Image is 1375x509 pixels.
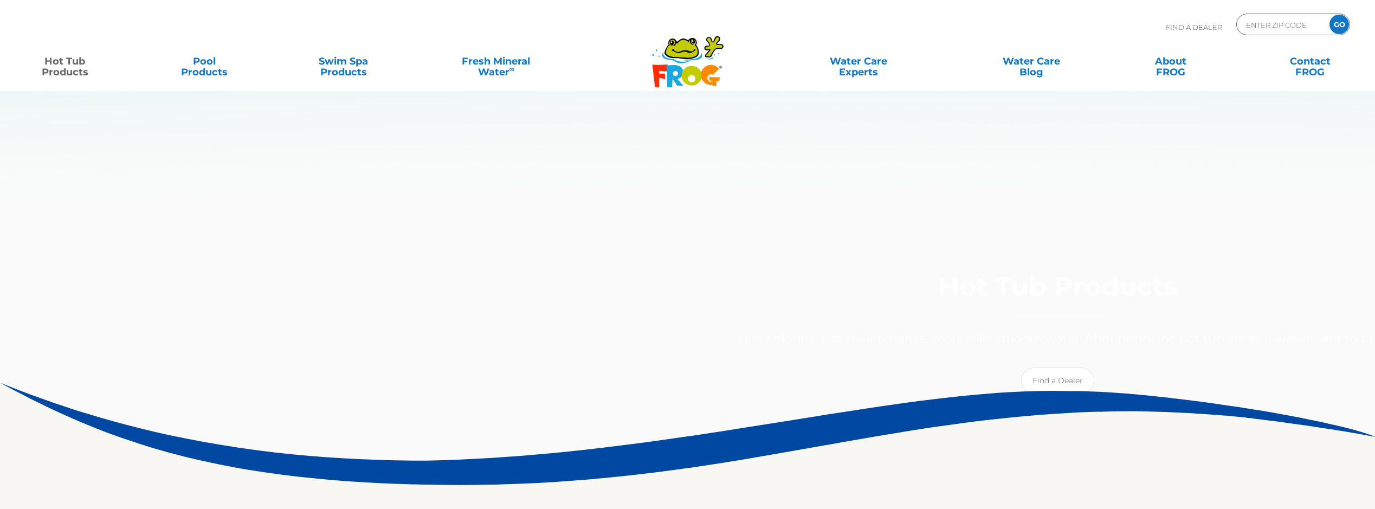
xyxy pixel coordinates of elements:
a: ContactFROG [1256,50,1364,72]
a: Swim SpaProducts [289,50,398,72]
p: Find A Dealer [1166,14,1222,41]
a: AboutFROG [1116,50,1225,72]
img: Frog Products Logo [646,22,730,88]
a: Fresh MineralWater∞ [428,50,564,72]
a: Water CareExperts [771,50,947,72]
a: PoolProducts [150,50,259,72]
a: Hot TubProducts [11,50,119,72]
a: Find a Dealer [1021,368,1094,394]
input: GO [1329,15,1349,34]
a: Water CareBlog [978,50,1086,72]
sup: ∞ [509,65,515,73]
